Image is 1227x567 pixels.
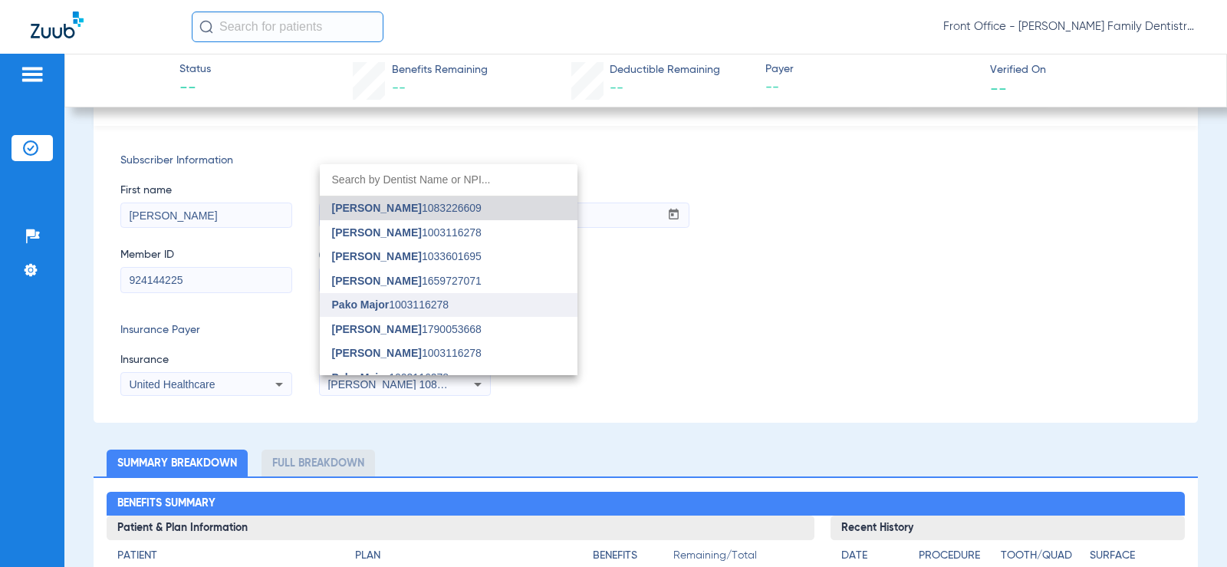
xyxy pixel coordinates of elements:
[332,347,422,359] span: [PERSON_NAME]
[332,299,449,310] span: 1003116278
[1150,493,1227,567] iframe: Chat Widget
[332,372,449,383] span: 1003116278
[332,275,422,287] span: [PERSON_NAME]
[320,164,577,196] input: dropdown search
[332,298,390,311] span: Pako Major
[332,203,482,213] span: 1083226609
[332,251,482,262] span: 1033601695
[332,250,422,262] span: [PERSON_NAME]
[332,348,482,358] span: 1003116278
[332,202,422,214] span: [PERSON_NAME]
[332,275,482,286] span: 1659727071
[332,371,390,384] span: Pako Major
[332,323,422,335] span: [PERSON_NAME]
[332,226,422,239] span: [PERSON_NAME]
[332,324,482,335] span: 1790053668
[332,227,482,238] span: 1003116278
